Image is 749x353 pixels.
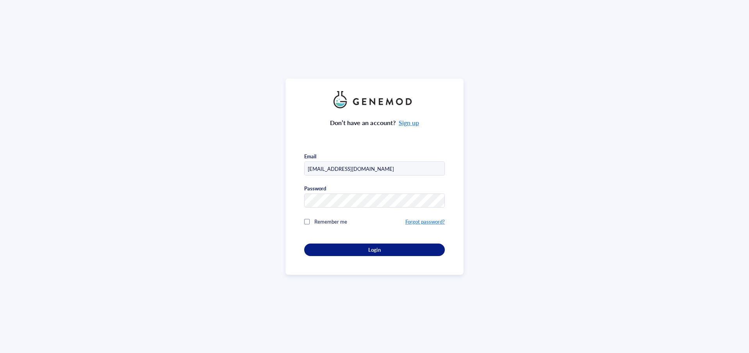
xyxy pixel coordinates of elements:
span: Remember me [314,218,347,225]
div: Email [304,153,316,160]
span: Login [368,246,380,253]
a: Sign up [399,118,419,127]
div: Don’t have an account? [330,118,419,128]
button: Login [304,244,445,256]
div: Password [304,185,326,192]
img: genemod_logo_light-BcqUzbGq.png [333,91,416,108]
a: Forgot password? [405,218,445,225]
